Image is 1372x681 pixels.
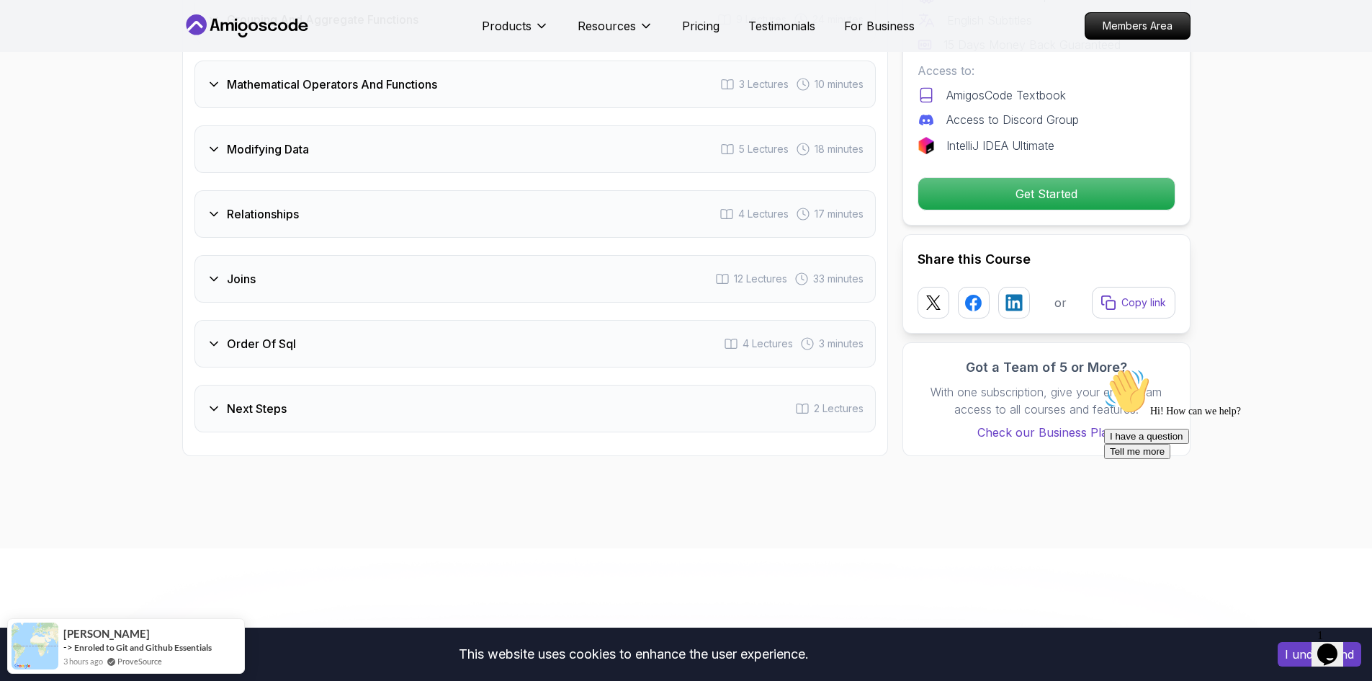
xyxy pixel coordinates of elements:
[739,77,789,92] span: 3 Lectures
[918,62,1175,79] p: Access to:
[814,401,864,416] span: 2 Lectures
[12,623,58,669] img: provesource social proof notification image
[227,205,299,223] h3: Relationships
[1278,642,1361,667] button: Accept cookies
[1312,623,1358,667] iframe: chat widget
[813,272,864,286] span: 33 minutes
[482,17,532,35] p: Products
[194,385,876,432] button: Next Steps2 Lectures
[739,142,789,156] span: 5 Lectures
[1098,362,1358,616] iframe: chat widget
[482,17,549,46] button: Products
[6,66,91,81] button: I have a question
[578,17,653,46] button: Resources
[1085,13,1190,39] p: Members Area
[946,137,1054,154] p: IntelliJ IDEA Ultimate
[734,272,787,286] span: 12 Lectures
[227,141,309,158] h3: Modifying Data
[1054,294,1067,311] p: or
[918,383,1175,418] p: With one subscription, give your entire team access to all courses and features.
[815,77,864,92] span: 10 minutes
[227,400,287,417] h3: Next Steps
[743,337,793,351] span: 4 Lectures
[682,17,719,35] a: Pricing
[918,178,1175,210] p: Get Started
[194,255,876,303] button: Joins12 Lectures 33 minutes
[1092,287,1175,319] button: Copy link
[227,270,256,288] h3: Joins
[194,125,876,173] button: Modifying Data5 Lectures 18 minutes
[815,207,864,221] span: 17 minutes
[738,207,789,221] span: 4 Lectures
[918,357,1175,378] h3: Got a Team of 5 or More?
[6,6,265,97] div: 👋Hi! How can we help?I have a questionTell me more
[918,177,1175,210] button: Get Started
[918,137,935,154] img: jetbrains logo
[63,641,73,653] span: ->
[227,76,437,93] h3: Mathematical Operators And Functions
[918,249,1175,270] h2: Share this Course
[578,17,636,35] p: Resources
[74,642,212,653] a: Enroled to Git and Github Essentials
[6,81,72,97] button: Tell me more
[1085,12,1191,40] a: Members Area
[63,655,103,667] span: 3 hours ago
[6,43,143,54] span: Hi! How can we help?
[194,61,876,108] button: Mathematical Operators And Functions3 Lectures 10 minutes
[748,17,815,35] a: Testimonials
[815,142,864,156] span: 18 minutes
[1121,295,1166,310] p: Copy link
[227,335,296,352] h3: Order Of Sql
[918,424,1175,441] a: Check our Business Plan
[6,6,52,52] img: :wave:
[117,655,162,667] a: ProveSource
[946,86,1066,104] p: AmigosCode Textbook
[946,111,1079,128] p: Access to Discord Group
[11,638,1256,670] div: This website uses cookies to enhance the user experience.
[63,628,150,640] span: [PERSON_NAME]
[819,337,864,351] span: 3 minutes
[194,190,876,238] button: Relationships4 Lectures 17 minutes
[194,320,876,368] button: Order Of Sql4 Lectures 3 minutes
[844,17,915,35] a: For Business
